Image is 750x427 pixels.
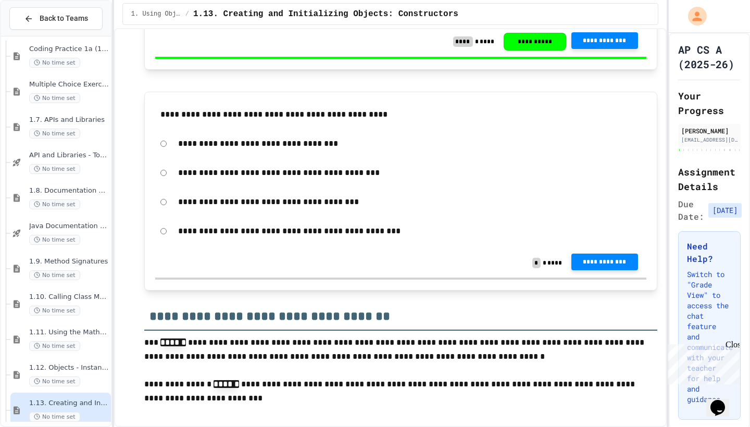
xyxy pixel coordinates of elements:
iframe: chat widget [706,385,740,417]
div: [PERSON_NAME] [681,126,737,135]
span: 1.10. Calling Class Methods [29,293,109,302]
span: No time set [29,129,80,139]
span: [DATE] [708,203,742,218]
span: No time set [29,376,80,386]
span: 1.13. Creating and Initializing Objects: Constructors [29,399,109,408]
h2: Your Progress [678,89,741,118]
span: No time set [29,164,80,174]
span: / [185,10,189,18]
span: Multiple Choice Exercises for Unit 1a (1.1-1.6) [29,80,109,89]
div: Chat with us now!Close [4,4,72,66]
span: Coding Practice 1a (1.1-1.6) [29,45,109,54]
span: 1.9. Method Signatures [29,257,109,266]
span: API and Libraries - Topic 1.7 [29,151,109,160]
div: My Account [677,4,709,28]
iframe: chat widget [664,340,740,384]
span: 1.12. Objects - Instances of Classes [29,363,109,372]
h1: AP CS A (2025-26) [678,42,741,71]
button: Back to Teams [9,7,103,30]
span: No time set [29,270,80,280]
span: No time set [29,235,80,245]
span: 1.8. Documentation with Comments and Preconditions [29,186,109,195]
span: No time set [29,412,80,422]
h3: Need Help? [687,240,732,265]
p: Switch to "Grade View" to access the chat feature and communicate with your teacher for help and ... [687,269,732,405]
span: No time set [29,199,80,209]
span: Due Date: [678,198,704,223]
span: 1. Using Objects and Methods [131,10,181,18]
div: [EMAIL_ADDRESS][DOMAIN_NAME] [681,136,737,144]
span: No time set [29,306,80,316]
h2: Assignment Details [678,165,741,194]
span: Java Documentation with Comments - Topic 1.8 [29,222,109,231]
span: 1.13. Creating and Initializing Objects: Constructors [193,8,458,20]
span: Back to Teams [40,13,88,24]
span: No time set [29,58,80,68]
span: 1.7. APIs and Libraries [29,116,109,124]
span: 1.11. Using the Math Class [29,328,109,337]
span: No time set [29,341,80,351]
span: No time set [29,93,80,103]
